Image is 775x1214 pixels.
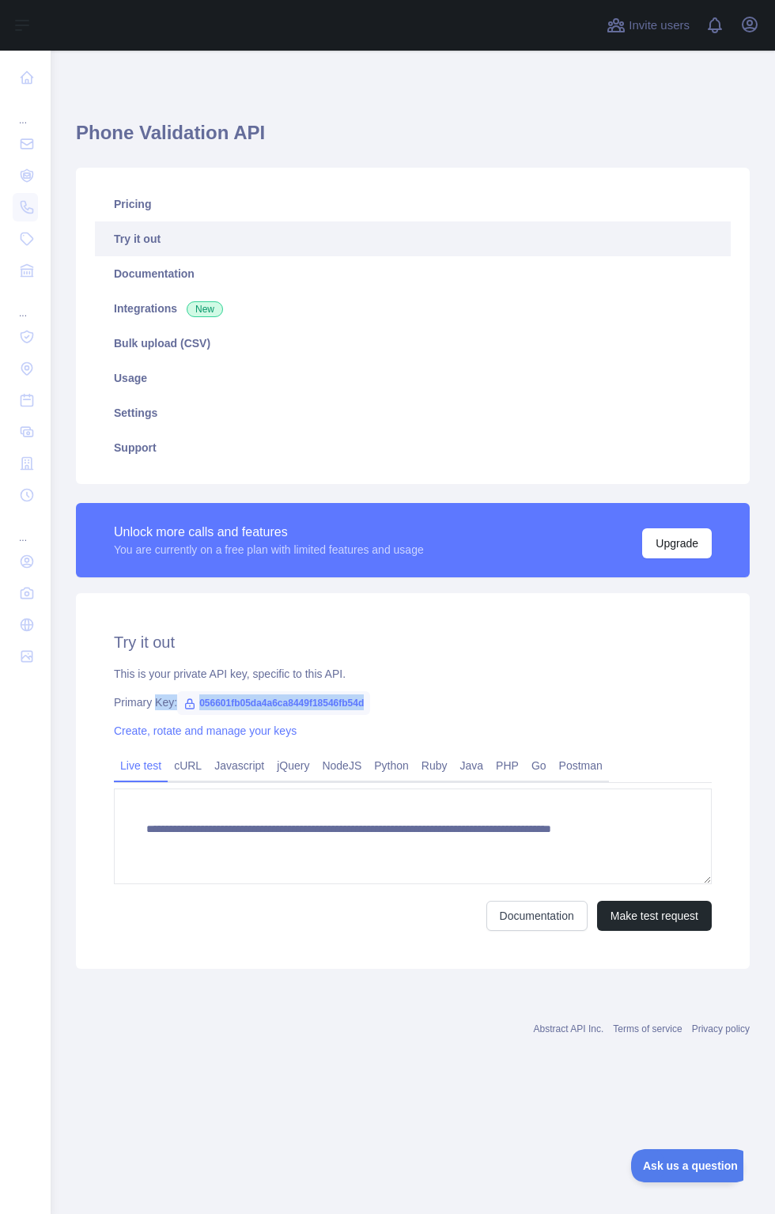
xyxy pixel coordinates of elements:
[692,1023,750,1034] a: Privacy policy
[95,221,731,256] a: Try it out
[95,326,731,361] a: Bulk upload (CSV)
[270,753,316,778] a: jQuery
[454,753,490,778] a: Java
[114,753,168,778] a: Live test
[629,17,690,35] span: Invite users
[95,256,731,291] a: Documentation
[597,901,712,931] button: Make test request
[642,528,712,558] button: Upgrade
[368,753,415,778] a: Python
[95,430,731,465] a: Support
[187,301,223,317] span: New
[490,753,525,778] a: PHP
[95,395,731,430] a: Settings
[631,1149,743,1182] iframe: Toggle Customer Support
[76,120,750,158] h1: Phone Validation API
[177,691,370,715] span: 056601fb05da4a6ca8449f18546fb54d
[95,361,731,395] a: Usage
[603,13,693,38] button: Invite users
[13,95,38,127] div: ...
[95,291,731,326] a: Integrations New
[13,288,38,320] div: ...
[534,1023,604,1034] a: Abstract API Inc.
[316,753,368,778] a: NodeJS
[613,1023,682,1034] a: Terms of service
[415,753,454,778] a: Ruby
[95,187,731,221] a: Pricing
[114,523,424,542] div: Unlock more calls and features
[208,753,270,778] a: Javascript
[168,753,208,778] a: cURL
[525,753,553,778] a: Go
[114,694,712,710] div: Primary Key:
[553,753,609,778] a: Postman
[486,901,588,931] a: Documentation
[114,631,712,653] h2: Try it out
[114,542,424,558] div: You are currently on a free plan with limited features and usage
[13,512,38,544] div: ...
[114,666,712,682] div: This is your private API key, specific to this API.
[114,724,297,737] a: Create, rotate and manage your keys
